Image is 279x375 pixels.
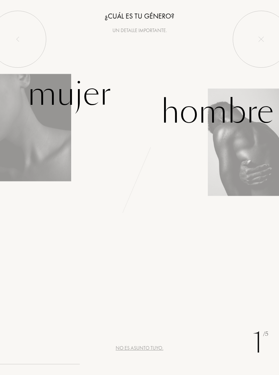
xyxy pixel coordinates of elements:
div: Hombre [161,88,274,136]
img: man.png [208,88,279,196]
div: No es asunto tuyo. [116,344,163,352]
span: /5 [263,330,268,338]
img: left_onboard.svg [15,36,21,42]
div: Mujer [27,70,111,118]
img: quit_onboard.svg [258,36,264,42]
div: 1 [252,322,268,364]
